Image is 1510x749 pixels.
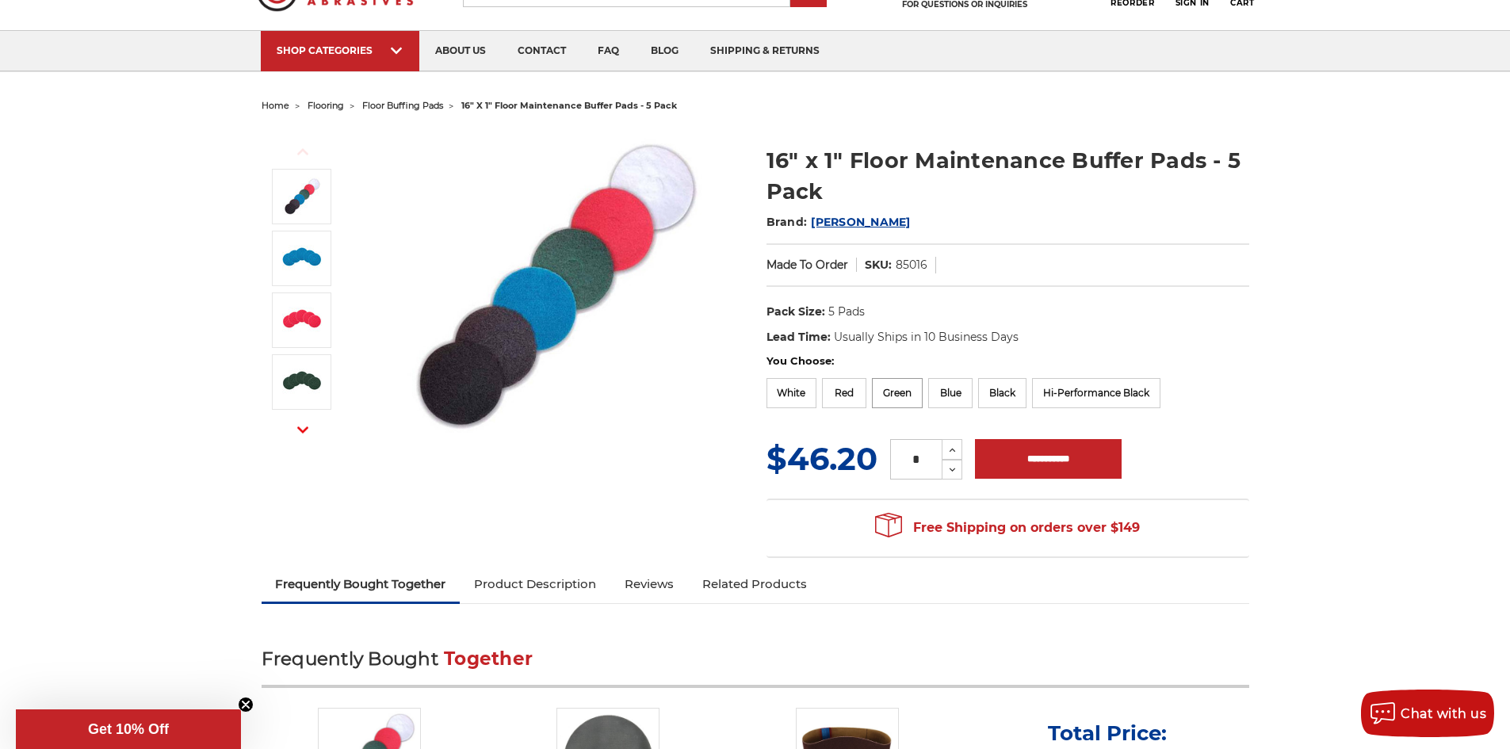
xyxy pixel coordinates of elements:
img: 16" Red Floor Maintenance Buffer Pads - 5 Pack [282,300,322,340]
a: Reviews [610,567,688,602]
span: $46.20 [766,439,877,478]
a: shipping & returns [694,31,835,71]
button: Chat with us [1361,690,1494,737]
span: Get 10% Off [88,721,169,737]
span: Together [444,648,533,670]
span: 16" x 1" floor maintenance buffer pads - 5 pack [461,100,677,111]
button: Previous [284,135,322,169]
dd: Usually Ships in 10 Business Days [834,329,1019,346]
span: Brand: [766,215,808,229]
span: Chat with us [1401,706,1486,721]
span: Made To Order [766,258,848,272]
div: SHOP CATEGORIES [277,44,403,56]
a: flooring [308,100,344,111]
span: Free Shipping on orders over $149 [875,512,1140,544]
a: home [262,100,289,111]
span: Frequently Bought [262,648,438,670]
p: Total Price: [1048,720,1167,746]
a: Frequently Bought Together [262,567,461,602]
button: Close teaser [238,697,254,713]
dt: Pack Size: [766,304,825,320]
a: contact [502,31,582,71]
a: Related Products [688,567,821,602]
h1: 16" x 1" Floor Maintenance Buffer Pads - 5 Pack [766,145,1249,207]
a: [PERSON_NAME] [811,215,910,229]
label: You Choose: [766,353,1249,369]
dt: Lead Time: [766,329,831,346]
a: floor buffing pads [362,100,443,111]
dd: 5 Pads [828,304,865,320]
img: 16" Floor Maintenance Buffer Pads - 5 Pack [397,128,714,445]
img: 16" Green Floor Maintenance Buffer Pads - 5 Pack [282,362,322,402]
a: blog [635,31,694,71]
dd: 85016 [896,257,927,273]
div: Get 10% OffClose teaser [16,709,241,749]
button: Next [284,413,322,447]
a: faq [582,31,635,71]
img: 16" Blue Floor Maintenance Buffer Pads - 5 Pack [282,239,322,278]
img: 16" Floor Maintenance Buffer Pads - 5 Pack [282,177,322,216]
dt: SKU: [865,257,892,273]
a: about us [419,31,502,71]
a: Product Description [460,567,610,602]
